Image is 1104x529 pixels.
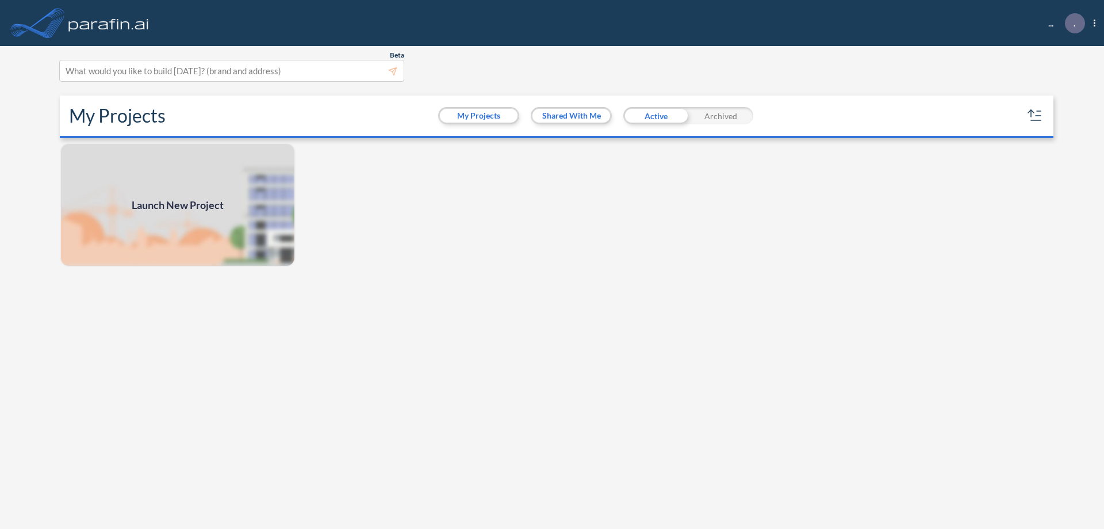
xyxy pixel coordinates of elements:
[440,109,517,123] button: My Projects
[1074,18,1076,28] p: .
[69,105,166,127] h2: My Projects
[390,51,404,60] span: Beta
[132,197,224,213] span: Launch New Project
[688,107,753,124] div: Archived
[532,109,610,123] button: Shared With Me
[623,107,688,124] div: Active
[60,143,296,267] a: Launch New Project
[60,143,296,267] img: add
[66,12,151,35] img: logo
[1031,13,1095,33] div: ...
[1026,106,1044,125] button: sort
